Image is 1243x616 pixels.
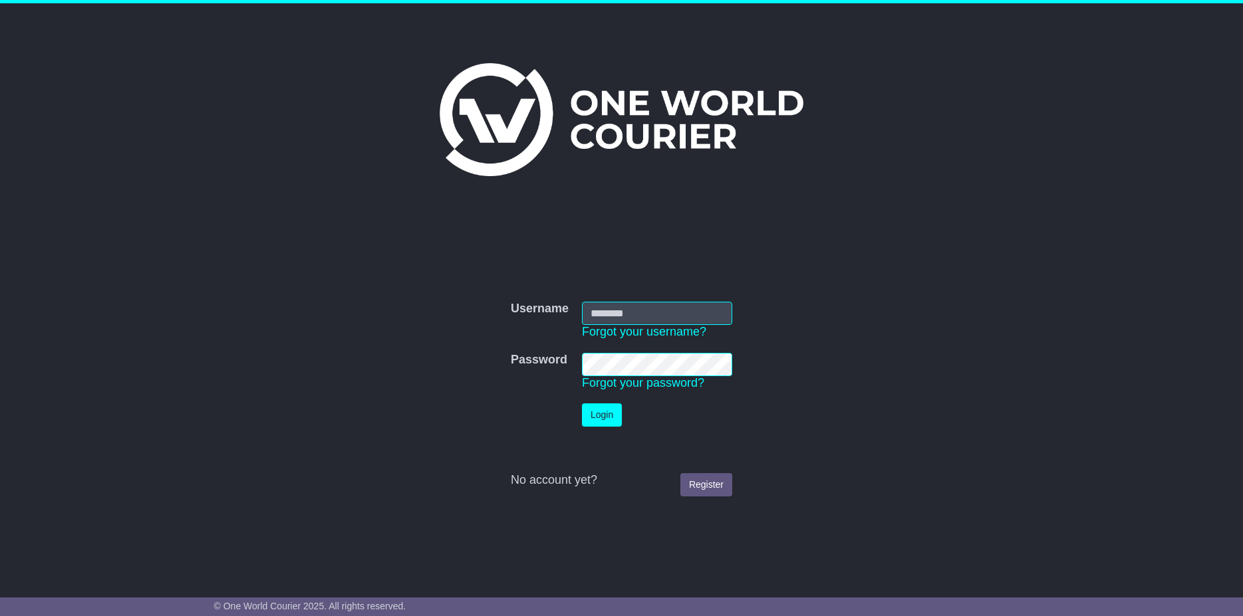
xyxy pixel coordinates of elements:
label: Password [511,353,567,367]
a: Forgot your username? [582,325,706,338]
img: One World [440,63,803,176]
div: No account yet? [511,473,732,488]
a: Forgot your password? [582,376,704,389]
label: Username [511,302,569,316]
button: Login [582,403,622,427]
a: Register [680,473,732,496]
span: © One World Courier 2025. All rights reserved. [214,601,406,611]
